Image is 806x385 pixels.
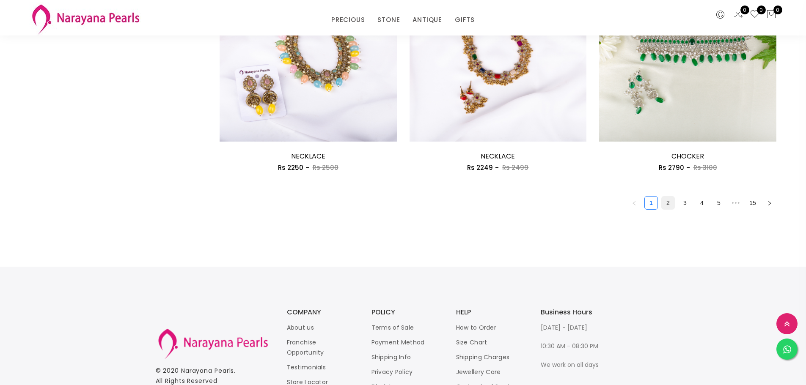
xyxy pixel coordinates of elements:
li: Next 5 Pages [729,196,743,210]
li: 4 [695,196,709,210]
a: Shipping Info [371,353,411,361]
span: Rs 2250 [278,163,303,172]
h3: HELP [456,309,524,316]
a: About us [287,323,314,332]
a: 0 [750,9,760,20]
p: We work on all days [541,360,608,370]
span: Rs 2790 [659,163,684,172]
span: ••• [729,196,743,210]
a: ANTIQUE [413,14,442,26]
span: Rs 2500 [313,163,338,172]
span: left [632,201,637,206]
p: [DATE] - [DATE] [541,322,608,333]
li: 2 [661,196,675,210]
a: Narayana Pearls [181,366,234,375]
a: STONE [377,14,400,26]
a: GIFTS [455,14,475,26]
a: Size Chart [456,338,487,347]
li: 3 [678,196,692,210]
a: CHOCKER [671,151,704,161]
h3: POLICY [371,309,439,316]
h3: Business Hours [541,309,608,316]
span: 0 [740,5,749,14]
p: 10:30 AM - 08:30 PM [541,341,608,351]
a: NECKLACE [481,151,515,161]
a: 1 [645,197,657,209]
a: 2 [662,197,674,209]
li: 5 [712,196,726,210]
button: right [763,196,776,210]
a: 0 [733,9,743,20]
span: 0 [773,5,782,14]
a: 4 [696,197,708,209]
a: Shipping Charges [456,353,510,361]
button: left [627,196,641,210]
a: Testimonials [287,363,326,371]
li: 1 [644,196,658,210]
span: Rs 2249 [467,163,493,172]
span: 0 [757,5,766,14]
button: 0 [766,9,776,20]
h3: COMPANY [287,309,355,316]
a: Privacy Policy [371,368,413,376]
li: Next Page [763,196,776,210]
a: 5 [712,197,725,209]
a: Jewellery Care [456,368,501,376]
span: right [767,201,772,206]
a: Franchise Opportunity [287,338,324,357]
a: Payment Method [371,338,425,347]
li: Previous Page [627,196,641,210]
li: 15 [746,196,759,210]
a: 3 [679,197,691,209]
a: 15 [746,197,759,209]
a: Terms of Sale [371,323,414,332]
a: NECKLACE [291,151,325,161]
span: Rs 3100 [693,163,717,172]
a: How to Order [456,323,497,332]
a: PRECIOUS [331,14,365,26]
span: Rs 2499 [502,163,528,172]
